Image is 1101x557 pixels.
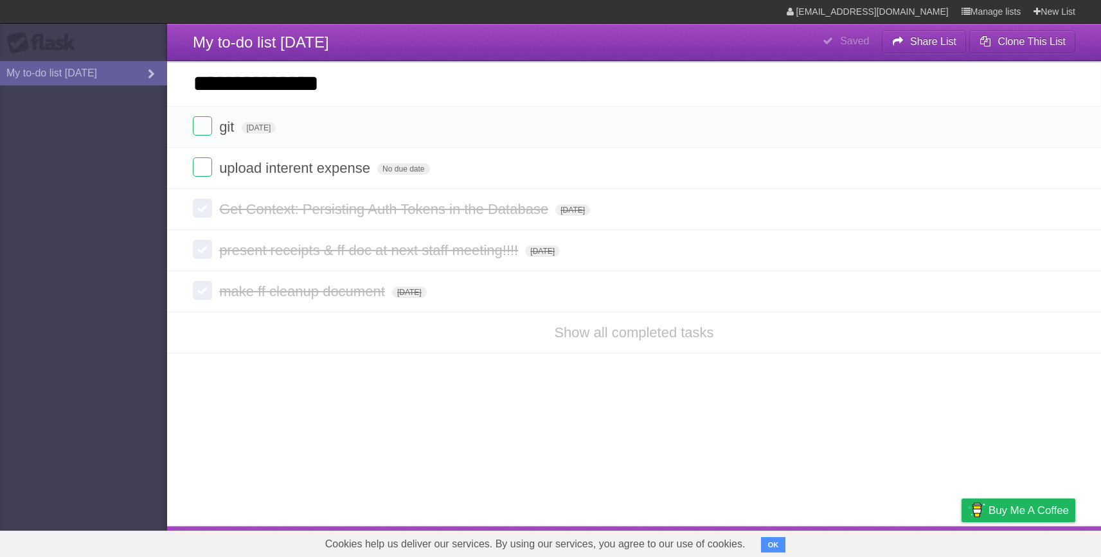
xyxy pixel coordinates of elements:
span: [DATE] [555,204,590,216]
span: No due date [377,163,429,175]
span: git [219,119,237,135]
div: Flask [6,31,84,55]
button: Clone This List [969,30,1075,53]
label: Done [193,157,212,177]
a: About [791,529,818,554]
span: make ff cleanup document [219,283,388,299]
span: Buy me a coffee [989,499,1069,522]
label: Done [193,116,212,136]
span: upload interent expense [219,160,373,176]
a: Privacy [945,529,978,554]
label: Done [193,281,212,300]
a: Terms [901,529,929,554]
img: Buy me a coffee [968,499,985,521]
label: Done [193,199,212,218]
span: Cookies help us deliver our services. By using our services, you agree to our use of cookies. [312,531,758,557]
a: Buy me a coffee [962,499,1075,522]
span: [DATE] [242,122,276,134]
button: Share List [882,30,967,53]
span: Get Context: Persisting Auth Tokens in the Database [219,201,551,217]
label: Done [193,240,212,259]
span: present receipts & ff doc at next staff meeting!!!! [219,242,521,258]
span: [DATE] [392,287,427,298]
a: Show all completed tasks [554,324,713,340]
b: Clone This List [998,36,1066,47]
button: OK [761,537,786,553]
a: Developers [833,529,885,554]
b: Share List [910,36,956,47]
span: [DATE] [525,245,560,257]
b: Saved [840,35,869,46]
span: My to-do list [DATE] [193,33,329,51]
a: Suggest a feature [994,529,1075,554]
